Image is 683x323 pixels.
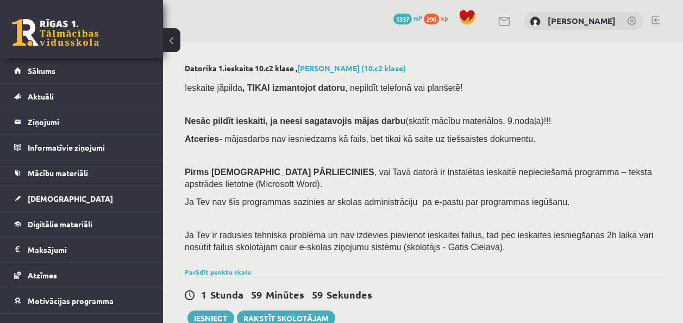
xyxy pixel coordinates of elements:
span: Minūtes [266,288,304,301]
span: 1337 [393,14,412,24]
a: Digitālie materiāli [14,212,149,237]
span: Ja Tev ir radusies tehniska problēma un nav izdevies pievienot ieskaitei failus, tad pēc ieskaite... [185,231,653,252]
span: 1 [201,288,206,301]
b: , TIKAI izmantojot datoru [242,83,345,92]
a: Informatīvie ziņojumi [14,135,149,160]
span: Motivācijas programma [28,296,114,306]
a: Maksājumi [14,237,149,262]
span: , vai Tavā datorā ir instalētas ieskaitē nepieciešamā programma – teksta apstrādes lietotne (Micr... [185,167,652,189]
a: Parādīt punktu skalu [185,268,251,276]
a: [PERSON_NAME] [548,15,616,26]
a: Motivācijas programma [14,288,149,313]
span: Atzīmes [28,270,57,280]
span: 59 [312,288,323,301]
h2: Datorika 1.ieskaite 10.c2 klase , [185,64,661,73]
legend: Maksājumi [28,237,149,262]
b: Atceries [185,134,219,144]
span: Stunda [210,288,243,301]
a: Ziņojumi [14,109,149,134]
span: 59 [251,288,262,301]
a: Mācību materiāli [14,160,149,185]
legend: Ziņojumi [28,109,149,134]
span: Aktuāli [28,91,54,101]
span: Sekundes [327,288,372,301]
a: [PERSON_NAME] (10.c2 klase) [297,63,406,73]
span: (skatīt mācību materiālos, 9.nodaļa)!!! [405,116,551,126]
span: Mācību materiāli [28,168,88,178]
span: Ieskaite jāpilda , nepildīt telefonā vai planšetē! [185,83,462,92]
a: Aktuāli [14,84,149,109]
a: 1337 mP [393,14,422,22]
a: Rīgas 1. Tālmācības vidusskola [12,19,99,46]
span: 290 [424,14,439,24]
img: Margarita Petruse [530,16,541,27]
a: [DEMOGRAPHIC_DATA] [14,186,149,211]
span: Ja Tev nav šīs programmas sazinies ar skolas administrāciju pa e-pastu par programmas iegūšanu. [185,197,569,207]
span: mP [413,14,422,22]
a: 290 xp [424,14,453,22]
span: Digitālie materiāli [28,219,92,229]
a: Sākums [14,58,149,83]
span: Sākums [28,66,55,76]
span: Pirms [DEMOGRAPHIC_DATA] PĀRLIECINIES [185,167,374,177]
a: Atzīmes [14,263,149,288]
span: xp [441,14,448,22]
span: - mājasdarbs nav iesniedzams kā fails, bet tikai kā saite uz tiešsaistes dokumentu. [185,134,536,144]
span: [DEMOGRAPHIC_DATA] [28,194,113,203]
span: Nesāc pildīt ieskaiti, ja neesi sagatavojis mājas darbu [185,116,405,126]
legend: Informatīvie ziņojumi [28,135,149,160]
